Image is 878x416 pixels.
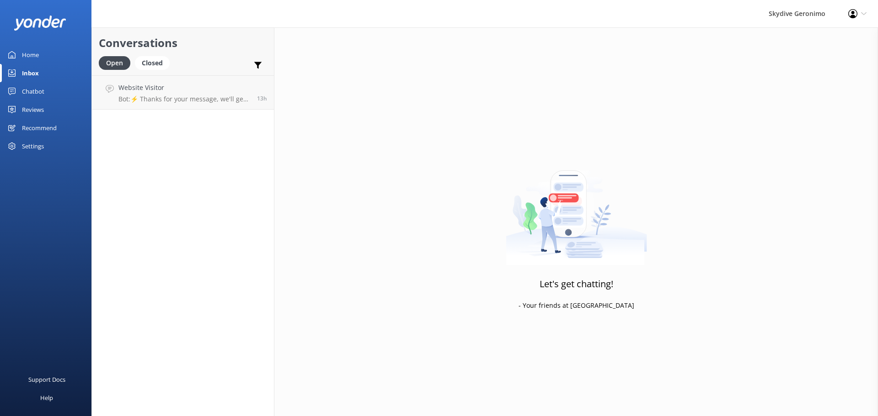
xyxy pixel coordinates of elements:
a: Open [99,58,135,68]
p: Bot: ⚡ Thanks for your message, we'll get back to you as soon as we can. You're also welcome to k... [118,95,250,103]
h3: Let's get chatting! [540,277,613,291]
span: Oct 02 2025 07:58pm (UTC +08:00) Australia/Perth [257,95,267,102]
h2: Conversations [99,34,267,52]
div: Reviews [22,100,44,119]
div: Help [40,389,53,407]
div: Chatbot [22,82,44,100]
img: artwork of a man stealing a conversation from at giant smartphone [506,151,647,265]
a: Closed [135,58,174,68]
div: Settings [22,137,44,155]
img: yonder-white-logo.png [14,16,66,31]
div: Home [22,46,39,64]
a: Website VisitorBot:⚡ Thanks for your message, we'll get back to you as soon as we can. You're als... [92,75,274,110]
p: - Your friends at [GEOGRAPHIC_DATA] [519,300,634,311]
h4: Website Visitor [118,83,250,93]
div: Closed [135,56,170,70]
div: Recommend [22,119,57,137]
div: Inbox [22,64,39,82]
div: Open [99,56,130,70]
div: Support Docs [28,370,65,389]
